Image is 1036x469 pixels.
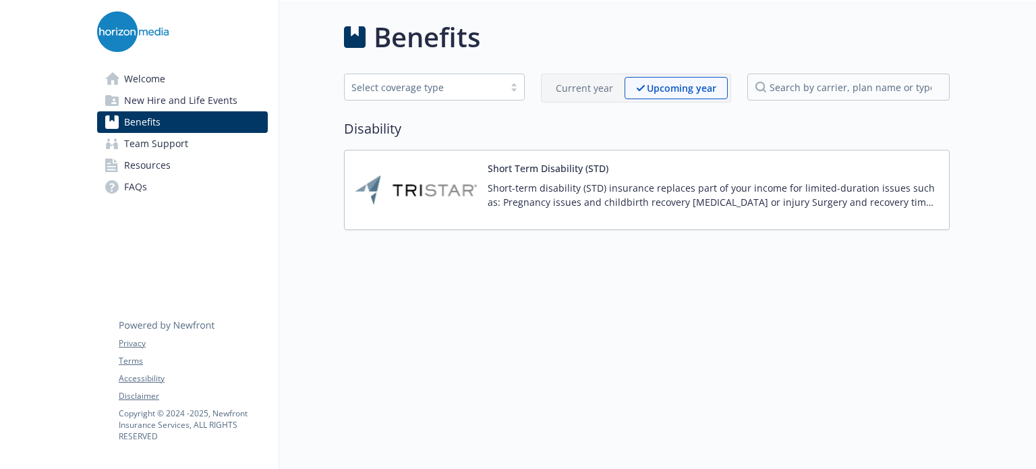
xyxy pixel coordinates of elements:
span: Team Support [124,133,188,155]
a: FAQs [97,176,268,198]
div: Select coverage type [351,80,497,94]
span: Welcome [124,68,165,90]
button: Short Term Disability (STD) [488,161,608,175]
img: TRISTAR Insurance Group carrier logo [355,161,477,219]
a: Welcome [97,68,268,90]
a: Benefits [97,111,268,133]
p: Short-term disability (STD) insurance replaces part of your income for limited-duration issues su... [488,181,938,209]
h2: Disability [344,119,950,139]
a: Terms [119,355,267,367]
a: Resources [97,155,268,176]
input: search by carrier, plan name or type [747,74,950,101]
a: Accessibility [119,373,267,385]
p: Copyright © 2024 - 2025 , Newfront Insurance Services, ALL RIGHTS RESERVED [119,408,267,442]
p: Upcoming year [647,81,716,95]
a: Team Support [97,133,268,155]
h1: Benefits [374,17,480,57]
a: New Hire and Life Events [97,90,268,111]
span: Benefits [124,111,161,133]
a: Privacy [119,337,267,350]
span: FAQs [124,176,147,198]
p: Current year [556,81,613,95]
span: Resources [124,155,171,176]
a: Disclaimer [119,390,267,402]
span: New Hire and Life Events [124,90,237,111]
